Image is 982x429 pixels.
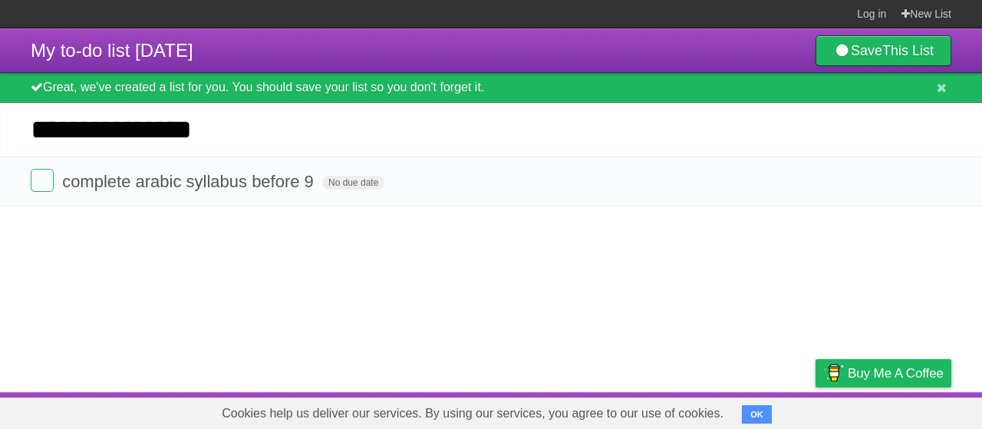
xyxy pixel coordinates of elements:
[611,396,644,425] a: About
[31,40,193,61] span: My to-do list [DATE]
[816,359,951,388] a: Buy me a coffee
[206,398,739,429] span: Cookies help us deliver our services. By using our services, you agree to our use of cookies.
[855,396,951,425] a: Suggest a feature
[322,176,384,190] span: No due date
[743,396,777,425] a: Terms
[742,405,772,424] button: OK
[823,360,844,386] img: Buy me a coffee
[31,169,54,192] label: Done
[882,43,934,58] b: This List
[662,396,724,425] a: Developers
[62,172,318,191] span: complete arabic syllabus before 9
[796,396,835,425] a: Privacy
[816,35,951,66] a: SaveThis List
[848,360,944,387] span: Buy me a coffee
